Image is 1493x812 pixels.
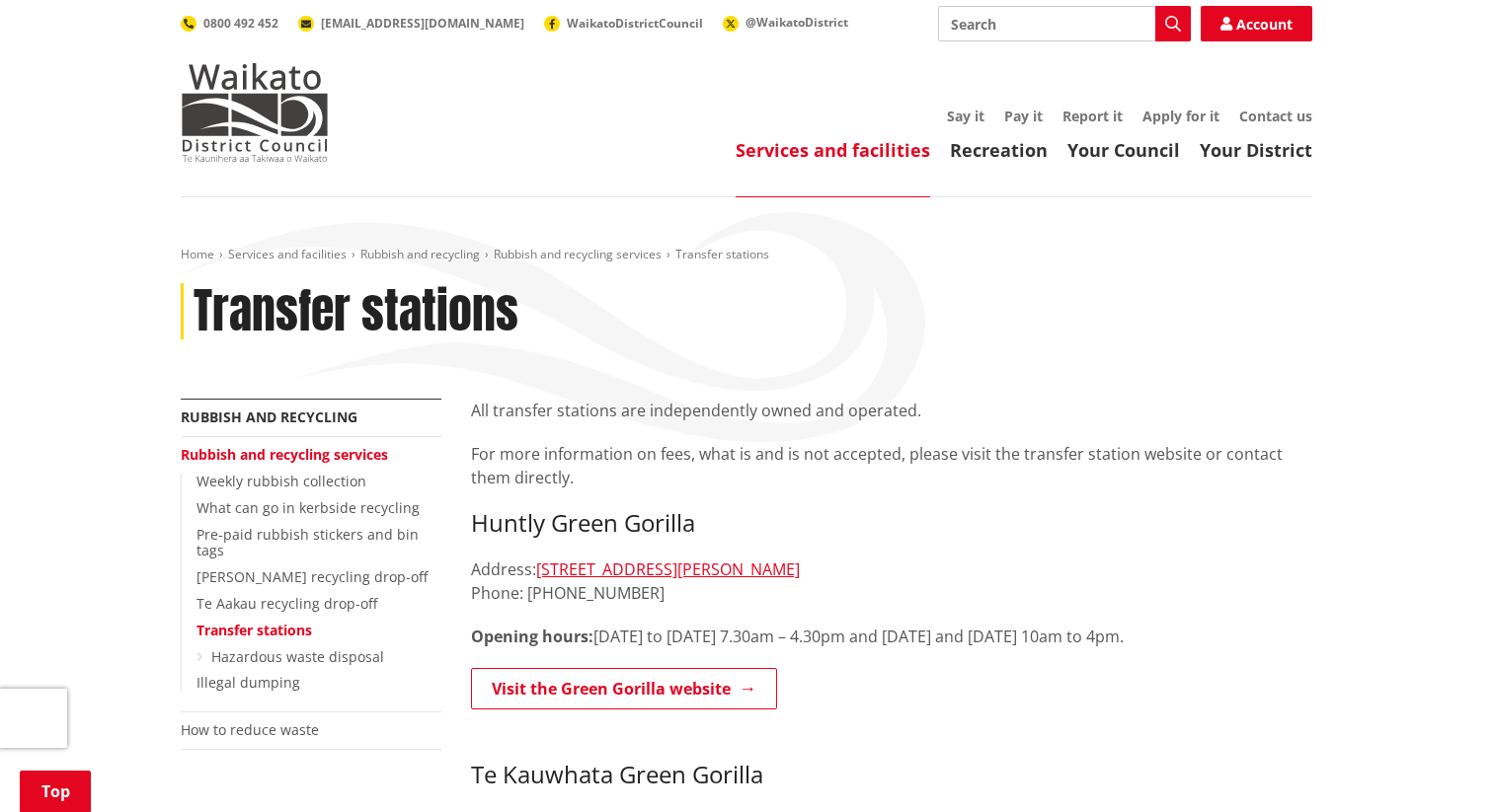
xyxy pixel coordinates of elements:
a: Home [181,246,214,262]
h3: Huntly Green Gorilla [471,509,1312,538]
a: WaikatoDistrictCouncil [544,15,703,32]
input: Search input [938,6,1191,41]
a: Say it [947,107,984,125]
a: Your Council [1067,138,1180,162]
p: [DATE] to [DATE] 7.30am – 4.30pm and [DATE] and [DATE] 10am to 4pm. [471,625,1312,648]
span: 0800 492 452 [203,15,278,32]
a: Services and facilities [228,246,347,262]
strong: Opening hours: [471,626,593,647]
h3: Te Kauwhata Green Gorilla [471,732,1312,789]
nav: breadcrumb [181,247,1312,263]
a: Rubbish and recycling services [494,246,662,262]
a: Pay it [1004,107,1043,125]
h1: Transfer stations [194,283,518,340]
p: Address: Phone: [PHONE_NUMBER] [471,557,1312,605]
a: Services and facilities [736,138,930,162]
a: Rubbish and recycling services [181,445,388,464]
a: Account [1201,6,1312,41]
a: Hazardous waste disposal [211,647,384,666]
p: For more information on fees, what is and is not accepted, please visit the transfer station webs... [471,442,1312,489]
a: Top [20,771,91,812]
a: What can go in kerbside recycling [196,498,420,517]
a: Recreation [950,138,1048,162]
a: [PERSON_NAME] recycling drop-off [196,567,428,586]
span: @WaikatoDistrict [746,14,848,31]
a: Transfer stations [196,621,312,639]
span: [EMAIL_ADDRESS][DOMAIN_NAME] [321,15,524,32]
span: Transfer stations [675,246,769,262]
a: Apply for it [1142,107,1219,125]
a: Pre-paid rubbish stickers and bin tags [196,525,419,560]
a: Illegal dumping [196,673,300,692]
a: Rubbish and recycling [360,246,480,262]
span: WaikatoDistrictCouncil [567,15,703,32]
a: Weekly rubbish collection [196,472,366,490]
a: Rubbish and recycling [181,407,357,426]
img: Waikato District Council - Te Kaunihera aa Takiwaa o Waikato [181,63,329,162]
a: Te Aakau recycling drop-off [196,594,377,613]
a: [STREET_ADDRESS][PERSON_NAME] [536,558,800,580]
a: @WaikatoDistrict [723,14,848,31]
a: Contact us [1239,107,1312,125]
p: All transfer stations are independently owned and operated. [471,399,1312,422]
a: Your District [1200,138,1312,162]
a: 0800 492 452 [181,15,278,32]
a: Visit the Green Gorilla website [471,668,777,709]
a: How to reduce waste [181,720,319,739]
a: [EMAIL_ADDRESS][DOMAIN_NAME] [298,15,524,32]
a: Report it [1062,107,1123,125]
